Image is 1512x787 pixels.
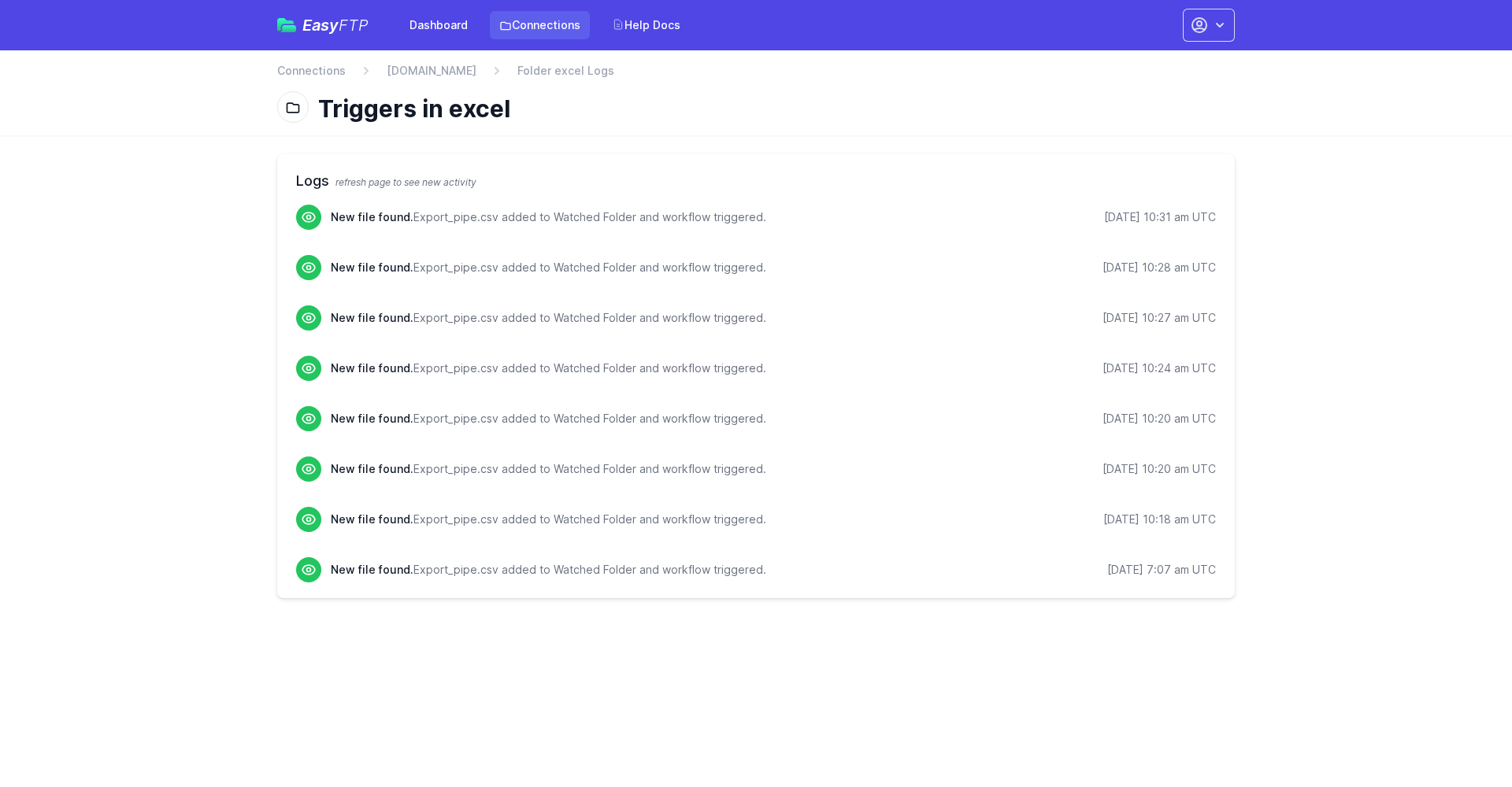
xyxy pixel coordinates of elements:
p: Export_pipe.csv added to Watched Folder and workflow triggered. [331,461,766,477]
h1: Triggers in excel [318,94,1222,123]
span: New file found. [331,563,413,576]
span: Easy [302,17,369,33]
div: [DATE] 10:28 am UTC [1102,260,1216,275]
span: New file found. [331,412,413,425]
span: Folder excel Logs [517,63,614,79]
p: Export_pipe.csv added to Watched Folder and workflow triggered. [331,411,766,427]
span: New file found. [331,260,413,274]
p: Export_pipe.csv added to Watched Folder and workflow triggered. [331,260,766,275]
p: Export_pipe.csv added to Watched Folder and workflow triggered. [331,360,766,376]
span: New file found. [331,512,413,526]
span: New file found. [331,361,413,375]
iframe: Drift Widget Chat Controller [1433,708,1493,768]
a: Dashboard [400,11,477,39]
a: Connections [490,11,590,39]
span: refresh page to see new activity [335,176,476,188]
span: New file found. [331,210,413,224]
a: [DOMAIN_NAME] [387,63,476,79]
span: New file found. [331,462,413,475]
span: FTP [339,16,369,35]
span: New file found. [331,311,413,324]
div: [DATE] 10:18 am UTC [1103,512,1216,527]
div: [DATE] 10:20 am UTC [1102,461,1216,477]
nav: Breadcrumb [277,63,1235,88]
div: [DATE] 7:07 am UTC [1107,562,1216,578]
p: Export_pipe.csv added to Watched Folder and workflow triggered. [331,310,766,326]
img: easyftp_logo.png [277,18,296,32]
div: [DATE] 10:20 am UTC [1102,411,1216,427]
a: EasyFTP [277,17,369,33]
p: Export_pipe.csv added to Watched Folder and workflow triggered. [331,209,766,225]
a: Connections [277,63,346,79]
p: Export_pipe.csv added to Watched Folder and workflow triggered. [331,512,766,527]
p: Export_pipe.csv added to Watched Folder and workflow triggered. [331,562,766,578]
a: Help Docs [602,11,690,39]
div: [DATE] 10:24 am UTC [1102,360,1216,376]
div: [DATE] 10:27 am UTC [1102,310,1216,326]
h2: Logs [296,170,1216,192]
div: [DATE] 10:31 am UTC [1104,209,1216,225]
